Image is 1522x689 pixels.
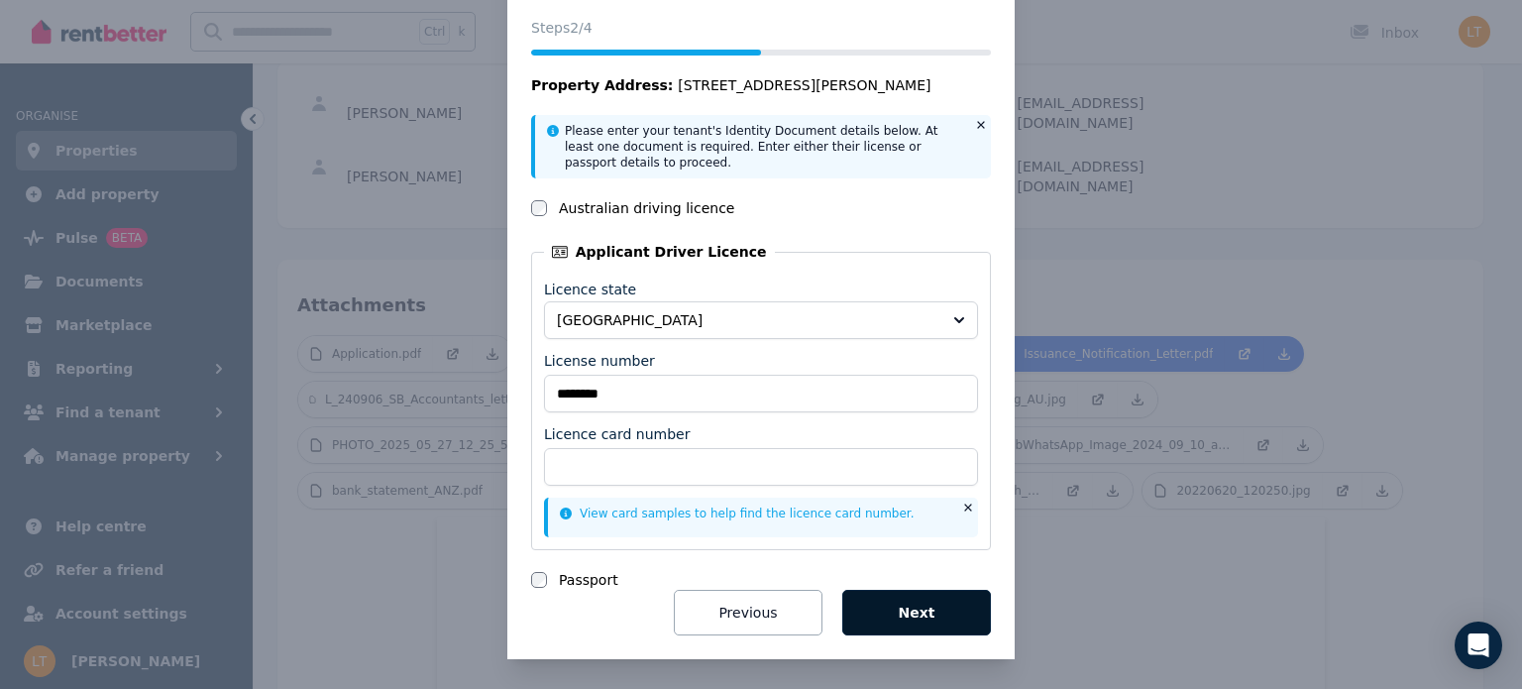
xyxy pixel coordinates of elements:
[678,75,930,95] span: [STREET_ADDRESS][PERSON_NAME]
[531,18,991,38] p: Steps 2 /4
[565,123,963,171] p: Please enter your tenant's Identity Document details below. At least one document is required. En...
[544,424,690,444] label: Licence card number
[531,77,673,93] span: Property Address:
[1455,622,1502,669] div: Open Intercom Messenger
[674,590,822,635] button: Previous
[842,590,991,635] button: Next
[544,242,775,262] legend: Applicant Driver Licence
[544,282,636,297] label: Licence state
[560,507,915,520] a: View card samples to help find the licence card number.
[559,570,618,590] label: Passport
[544,301,978,339] button: [GEOGRAPHIC_DATA]
[544,351,655,371] label: License number
[559,198,734,218] label: Australian driving licence
[557,310,937,330] span: [GEOGRAPHIC_DATA]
